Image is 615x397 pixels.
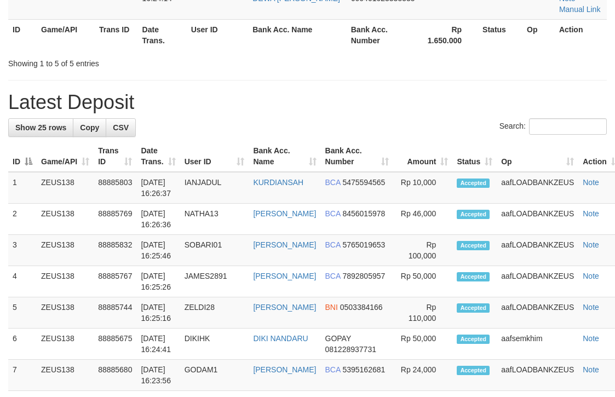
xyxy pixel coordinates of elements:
td: Rp 24,000 [393,360,452,391]
a: [PERSON_NAME] [253,365,316,374]
span: Copy 8456015978 to clipboard [342,209,385,218]
th: Bank Acc. Number: activate to sort column ascending [321,141,394,172]
td: GODAM1 [180,360,249,391]
td: 4 [8,266,37,297]
td: aafLOADBANKZEUS [497,235,578,266]
a: [PERSON_NAME] [253,240,316,249]
td: Rp 50,000 [393,329,452,360]
th: Date Trans.: activate to sort column ascending [136,141,180,172]
td: ZEUS138 [37,172,94,204]
td: 88885832 [94,235,136,266]
span: BCA [325,365,341,374]
td: 6 [8,329,37,360]
td: 3 [8,235,37,266]
td: ZEUS138 [37,297,94,329]
th: Status: activate to sort column ascending [452,141,497,172]
span: Accepted [457,303,490,313]
th: Trans ID [95,19,138,50]
a: Show 25 rows [8,118,73,137]
td: SOBARI01 [180,235,249,266]
th: ID [8,19,37,50]
a: Manual Link [559,5,601,14]
td: [DATE] 16:25:26 [136,266,180,297]
a: Copy [73,118,106,137]
input: Search: [529,118,607,135]
a: KURDIANSAH [253,178,303,187]
th: Bank Acc. Name [248,19,347,50]
th: Status [478,19,522,50]
a: Note [583,365,599,374]
a: Note [583,272,599,280]
span: Copy 7892805957 to clipboard [342,272,385,280]
td: 5 [8,297,37,329]
td: NATHA13 [180,204,249,235]
span: Accepted [457,272,490,281]
a: Note [583,209,599,218]
span: Accepted [457,241,490,250]
td: JAMES2891 [180,266,249,297]
td: [DATE] 16:23:56 [136,360,180,391]
div: Showing 1 to 5 of 5 entries [8,54,248,69]
span: Accepted [457,179,490,188]
th: Bank Acc. Number [347,19,420,50]
span: Copy [80,123,99,132]
span: Copy 5395162681 to clipboard [342,365,385,374]
a: Note [583,240,599,249]
th: ID: activate to sort column descending [8,141,37,172]
td: [DATE] 16:24:41 [136,329,180,360]
span: BCA [325,240,341,249]
td: Rp 100,000 [393,235,452,266]
td: [DATE] 16:26:36 [136,204,180,235]
td: 88885769 [94,204,136,235]
td: [DATE] 16:25:46 [136,235,180,266]
a: [PERSON_NAME] [253,272,316,280]
th: Date Trans. [138,19,187,50]
td: 7 [8,360,37,391]
td: [DATE] 16:25:16 [136,297,180,329]
td: ZEUS138 [37,266,94,297]
h1: Latest Deposit [8,91,607,113]
th: Rp 1.650.000 [420,19,478,50]
label: Search: [499,118,607,135]
td: aafLOADBANKZEUS [497,204,578,235]
td: aafLOADBANKZEUS [497,297,578,329]
td: 88885803 [94,172,136,204]
td: aafLOADBANKZEUS [497,266,578,297]
a: Note [583,334,599,343]
td: ZEUS138 [37,204,94,235]
th: Amount: activate to sort column ascending [393,141,452,172]
span: Copy 5475594565 to clipboard [342,178,385,187]
th: Op [522,19,555,50]
th: Game/API: activate to sort column ascending [37,141,94,172]
td: ZELDI28 [180,297,249,329]
td: aafLOADBANKZEUS [497,360,578,391]
span: BNI [325,303,338,312]
td: 88885744 [94,297,136,329]
td: Rp 110,000 [393,297,452,329]
td: Rp 10,000 [393,172,452,204]
a: [PERSON_NAME] [253,209,316,218]
a: Note [583,178,599,187]
td: 88885675 [94,329,136,360]
span: Copy 0503384166 to clipboard [340,303,383,312]
td: DIKIHK [180,329,249,360]
th: Bank Acc. Name: activate to sort column ascending [249,141,320,172]
a: [PERSON_NAME] [253,303,316,312]
td: 88885680 [94,360,136,391]
td: IANJADUL [180,172,249,204]
span: GOPAY [325,334,351,343]
span: Copy 5765019653 to clipboard [342,240,385,249]
td: Rp 50,000 [393,266,452,297]
span: CSV [113,123,129,132]
th: Action [555,19,607,50]
td: aafsemkhim [497,329,578,360]
a: Note [583,303,599,312]
td: ZEUS138 [37,360,94,391]
td: aafLOADBANKZEUS [497,172,578,204]
span: BCA [325,209,341,218]
td: Rp 46,000 [393,204,452,235]
span: Accepted [457,366,490,375]
td: [DATE] 16:26:37 [136,172,180,204]
span: Accepted [457,335,490,344]
th: User ID: activate to sort column ascending [180,141,249,172]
